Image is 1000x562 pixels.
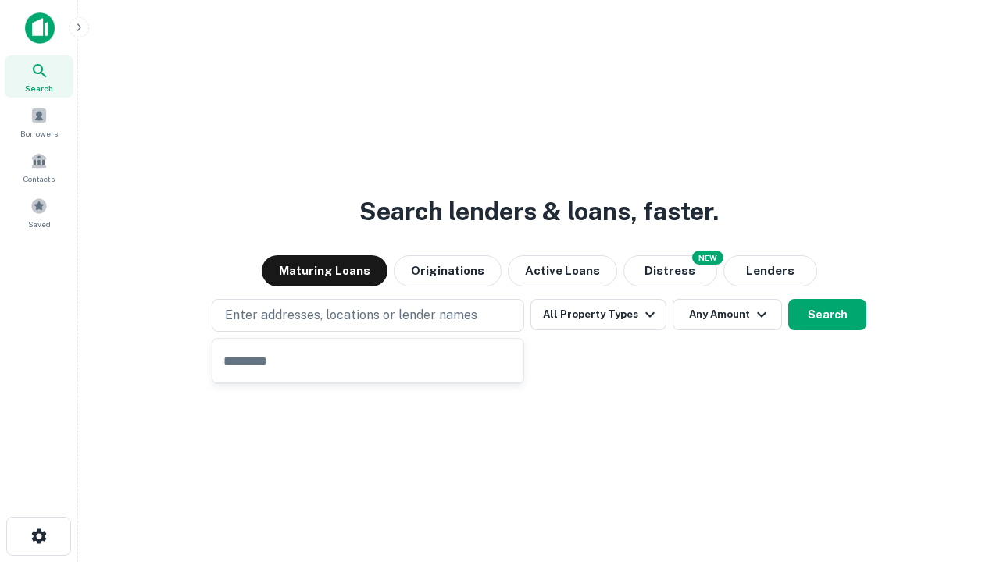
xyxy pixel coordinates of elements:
span: Search [25,82,53,94]
a: Contacts [5,146,73,188]
p: Enter addresses, locations or lender names [225,306,477,325]
button: Originations [394,255,502,286]
a: Borrowers [5,101,73,143]
span: Contacts [23,173,55,185]
button: All Property Types [530,299,666,330]
button: Maturing Loans [262,255,387,286]
span: Borrowers [20,127,58,140]
span: Saved [28,218,51,230]
iframe: Chat Widget [922,437,1000,512]
a: Saved [5,191,73,233]
button: Any Amount [673,299,782,330]
img: capitalize-icon.png [25,12,55,44]
button: Search [788,299,866,330]
h3: Search lenders & loans, faster. [359,193,719,230]
button: Enter addresses, locations or lender names [212,299,524,332]
button: Active Loans [508,255,617,286]
button: Lenders [723,255,817,286]
button: Search distressed loans with lien and other non-mortgage details. [623,255,717,286]
a: Search [5,55,73,98]
div: NEW [692,251,723,265]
